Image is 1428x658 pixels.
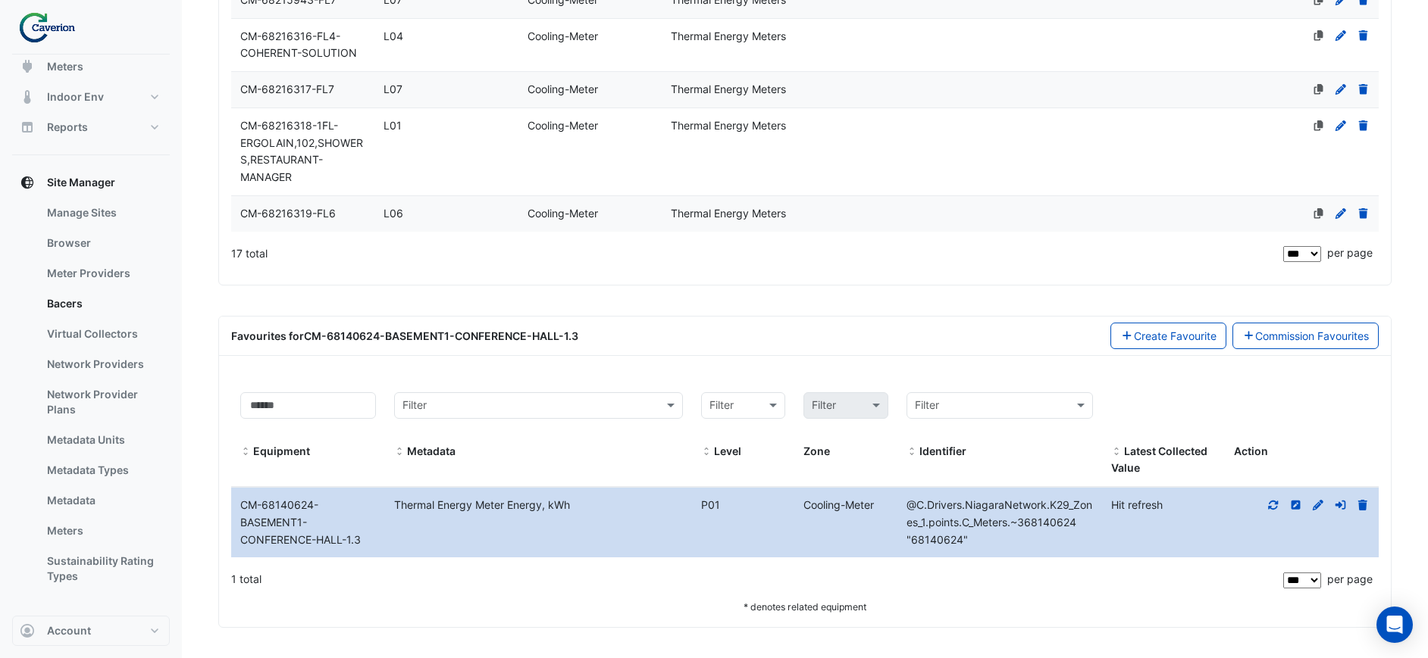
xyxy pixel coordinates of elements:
div: 1 total [231,560,1280,598]
small: * denotes related equipment [744,601,866,613]
span: Metadata [394,446,405,458]
span: Cooling-Meter [528,83,598,95]
span: Indoor Env [47,89,104,104]
button: Reports [12,112,170,142]
span: Level and Zone [701,446,712,458]
span: per page [1327,246,1373,259]
a: Delete [1356,498,1370,511]
span: L06 [384,207,403,220]
div: CM-68140624-BASEMENT1-CONFERENCE-HALL-1.3 [231,497,385,548]
a: Virtual Collectors [35,319,170,349]
a: Delete [1357,119,1370,132]
div: P01 [692,497,794,514]
span: Cooling-Meter [528,119,598,132]
button: Meters [12,51,170,82]
a: Meter Providers [35,258,170,288]
a: Network Provider Plans [35,379,170,425]
span: Thermal Energy Meters [671,119,786,132]
strong: CM-68140624-BASEMENT1-CONFERENCE-HALL-1.3 [304,329,578,342]
span: Thermal Energy Meters [671,83,786,95]
a: Edit [1334,30,1348,42]
span: Latest Collected Value [1111,446,1122,458]
span: Equipment [240,446,251,458]
span: Equipment [253,444,310,457]
a: Browser [35,228,170,258]
a: Metadata Units [35,425,170,455]
span: Cooling-Meter [528,30,598,42]
a: Manage Sites [35,198,170,228]
button: Site Manager [12,167,170,198]
span: Hit refresh [1111,498,1163,511]
div: Cooling-Meter [794,497,897,514]
button: Indoor Env [12,82,170,112]
a: Inline Edit [1289,498,1303,511]
span: Cooling-Meter [528,207,598,220]
div: Site Manager [12,198,170,597]
a: No primary device defined [1312,83,1326,95]
span: L07 [384,83,402,95]
span: L04 [384,30,403,42]
a: Edit [1334,207,1348,220]
span: Meters [47,59,83,74]
app-icon: Meters [20,59,35,74]
a: Refresh [1267,498,1280,511]
span: Identifier [907,446,917,458]
a: Meters [35,516,170,546]
span: Reports [47,120,88,135]
a: Commission Favourites [1232,323,1379,349]
a: Full Edit [1311,498,1325,511]
button: Account [12,616,170,646]
span: Account [47,623,91,638]
span: per page [1327,572,1373,585]
span: L01 [384,119,402,132]
a: Move to different equipment [1334,498,1348,511]
a: Metadata [35,485,170,516]
img: Company Logo [18,12,86,42]
span: CM-68216316-FL4-COHERENT-SOLUTION [240,30,357,60]
button: Create Favourite [1110,323,1226,349]
a: Sustainability Rating Types [35,546,170,591]
span: Identifier [907,498,1092,546]
span: Latest value collected and stored in history [1111,444,1207,475]
a: Metadata Types [35,455,170,485]
span: Thermal Energy Meters [671,207,786,220]
a: No primary device defined [1312,119,1326,132]
span: Metadata [407,444,456,457]
span: for [289,329,578,342]
div: Favourites [231,328,578,344]
span: Action [1234,444,1268,457]
app-icon: Indoor Env [20,89,35,104]
span: Thermal Energy Meters [671,30,786,42]
span: Zone [803,444,830,457]
a: Network Providers [35,349,170,379]
span: Identifier [919,444,966,457]
a: Delete [1357,83,1370,95]
a: No primary device defined [1312,207,1326,220]
span: Level [714,444,741,457]
a: Delete [1357,207,1370,220]
a: No primary device defined [1312,30,1326,42]
a: Edit [1334,119,1348,132]
app-icon: Site Manager [20,175,35,190]
div: Please select Filter first [794,392,897,419]
div: Open Intercom Messenger [1376,607,1413,643]
span: CM-68216317-FL7 [240,83,334,95]
span: CM-68216318-1FL-ERGOLAIN,102,SHOWERS,RESTAURANT-MANAGER [240,119,363,183]
a: Edit [1334,83,1348,95]
app-icon: Reports [20,120,35,135]
span: CM-68216319-FL6 [240,207,336,220]
a: Bacers [35,288,170,319]
div: 17 total [231,235,1280,273]
span: Site Manager [47,175,115,190]
div: Thermal Energy Meter Energy, kWh [385,497,693,514]
a: Delete [1357,30,1370,42]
